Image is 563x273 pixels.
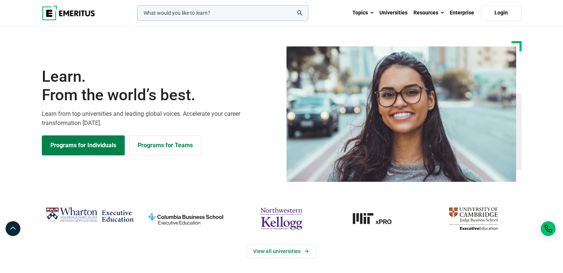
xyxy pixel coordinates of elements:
[429,204,517,233] img: cambridge-judge-business-school
[141,204,230,233] img: columbia-business-school
[129,135,201,155] a: Explore for Business
[333,204,422,233] img: MIT xPRO
[333,204,422,233] a: MIT-xPRO
[46,204,134,226] img: Wharton Executive Education
[247,244,316,258] a: View Universities
[137,5,308,21] input: woocommerce-product-search-field-0
[42,109,277,128] p: Learn from top universities and leading global voices. Accelerate your career transformation [DATE].
[42,135,125,155] a: Explore Programs
[42,67,277,105] h1: Learn.
[42,86,277,104] span: From the world’s best.
[237,204,326,233] img: northwestern-kellogg
[286,46,516,182] img: Learn from the world's best
[481,5,522,21] a: Login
